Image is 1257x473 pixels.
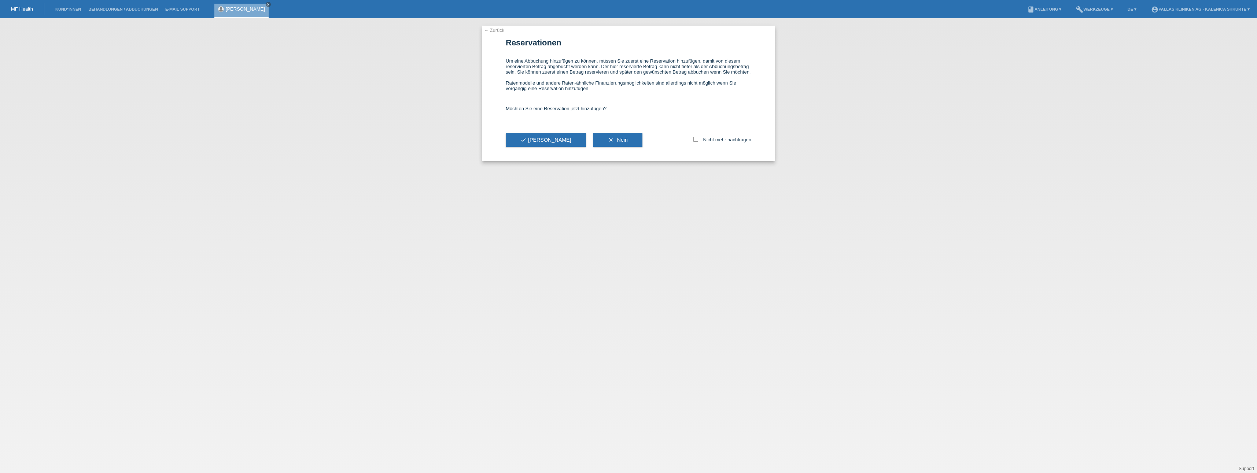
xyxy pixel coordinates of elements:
h1: Reservationen [506,38,751,47]
a: MF Health [11,6,33,12]
a: Behandlungen / Abbuchungen [85,7,162,11]
button: clear Nein [593,133,642,147]
a: [PERSON_NAME] [226,6,265,12]
i: book [1027,6,1035,13]
a: account_circlePallas Kliniken AG - Kalenica Shkurte ▾ [1147,7,1253,11]
a: ← Zurück [484,27,504,33]
a: bookAnleitung ▾ [1024,7,1065,11]
i: check [520,137,526,143]
button: check[PERSON_NAME] [506,133,586,147]
div: Um eine Abbuchung hinzufügen zu können, müssen Sie zuerst eine Reservation hinzufügen, damit von ... [506,51,751,98]
a: Support [1239,466,1254,471]
label: Nicht mehr nachfragen [693,137,751,142]
i: account_circle [1151,6,1158,13]
a: E-Mail Support [162,7,203,11]
a: buildWerkzeuge ▾ [1072,7,1117,11]
a: DE ▾ [1124,7,1140,11]
i: clear [608,137,614,143]
a: close [266,2,271,7]
span: Nein [617,137,628,143]
div: Möchten Sie eine Reservation jetzt hinzufügen? [506,98,751,119]
i: close [266,3,270,6]
a: Kund*innen [52,7,85,11]
span: [PERSON_NAME] [520,137,571,143]
i: build [1076,6,1083,13]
